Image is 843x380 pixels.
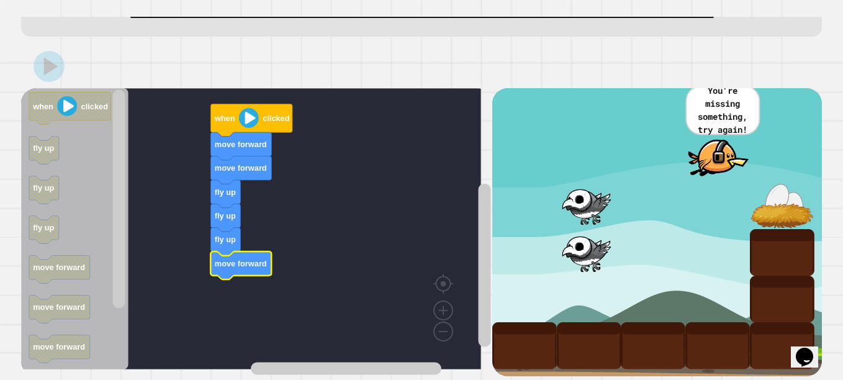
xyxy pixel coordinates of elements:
[81,102,108,111] text: clicked
[215,259,267,268] text: move forward
[215,188,236,197] text: fly up
[33,302,85,312] text: move forward
[215,163,267,173] text: move forward
[32,102,53,111] text: when
[33,263,85,272] text: move forward
[214,114,235,123] text: when
[263,114,289,123] text: clicked
[33,342,85,351] text: move forward
[21,88,492,376] div: Blockly Workspace
[33,183,54,192] text: fly up
[215,140,267,149] text: move forward
[215,211,236,220] text: fly up
[33,223,54,232] text: fly up
[215,235,236,245] text: fly up
[33,143,54,153] text: fly up
[791,330,831,368] iframe: chat widget
[696,84,749,137] p: You're missing something, try again!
